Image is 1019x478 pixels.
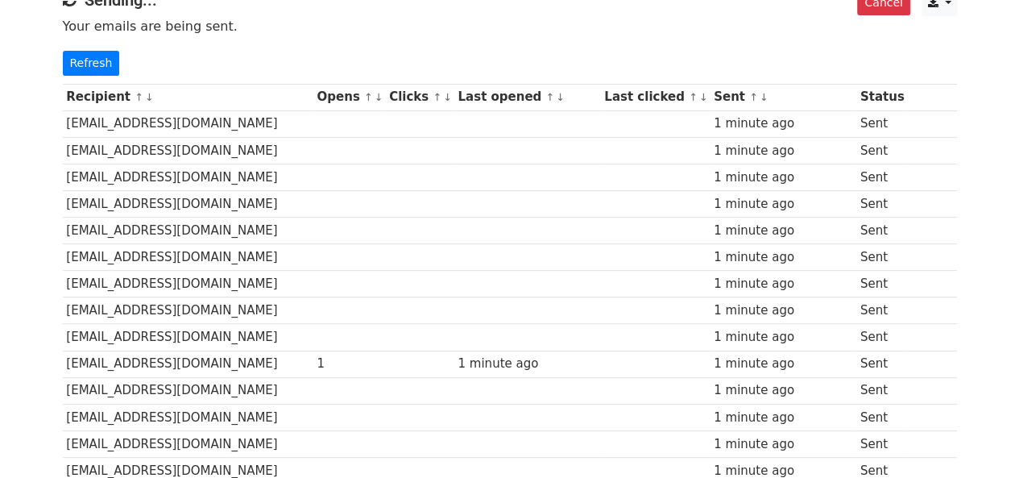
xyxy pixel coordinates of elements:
td: [EMAIL_ADDRESS][DOMAIN_NAME] [63,271,313,297]
td: Sent [856,164,908,190]
td: Sent [856,271,908,297]
td: [EMAIL_ADDRESS][DOMAIN_NAME] [63,164,313,190]
div: 1 minute ago [714,409,852,427]
th: Clicks [385,84,454,110]
td: [EMAIL_ADDRESS][DOMAIN_NAME] [63,110,313,137]
div: 1 [317,355,381,373]
div: 1 minute ago [714,168,852,187]
td: Sent [856,404,908,430]
p: Your emails are being sent. [63,18,957,35]
a: ↑ [433,91,441,103]
td: Sent [856,297,908,324]
div: 1 minute ago [714,114,852,133]
a: ↓ [443,91,452,103]
a: ↓ [145,91,154,103]
td: Sent [856,244,908,271]
th: Last opened [454,84,601,110]
td: Sent [856,377,908,404]
th: Status [856,84,908,110]
td: [EMAIL_ADDRESS][DOMAIN_NAME] [63,377,313,404]
a: ↑ [135,91,143,103]
div: 1 minute ago [714,248,852,267]
div: 1 minute ago [714,435,852,454]
td: [EMAIL_ADDRESS][DOMAIN_NAME] [63,244,313,271]
a: ↓ [760,91,768,103]
td: [EMAIL_ADDRESS][DOMAIN_NAME] [63,137,313,164]
div: 1 minute ago [714,301,852,320]
th: Opens [313,84,386,110]
td: Sent [856,430,908,457]
th: Sent [710,84,856,110]
td: Sent [856,137,908,164]
td: [EMAIL_ADDRESS][DOMAIN_NAME] [63,430,313,457]
a: ↓ [556,91,565,103]
td: [EMAIL_ADDRESS][DOMAIN_NAME] [63,297,313,324]
div: 1 minute ago [714,328,852,347]
td: [EMAIL_ADDRESS][DOMAIN_NAME] [63,324,313,351]
a: Refresh [63,51,120,76]
div: 1 minute ago [458,355,596,373]
td: Sent [856,110,908,137]
td: Sent [856,190,908,217]
a: ↑ [364,91,373,103]
div: 1 minute ago [714,275,852,293]
td: [EMAIL_ADDRESS][DOMAIN_NAME] [63,190,313,217]
a: ↓ [699,91,708,103]
td: [EMAIL_ADDRESS][DOMAIN_NAME] [63,404,313,430]
div: 1 minute ago [714,355,852,373]
th: Recipient [63,84,313,110]
th: Last clicked [600,84,710,110]
td: Sent [856,218,908,244]
a: ↑ [545,91,554,103]
a: ↑ [749,91,758,103]
td: Sent [856,324,908,351]
td: Sent [856,351,908,377]
div: 1 minute ago [714,222,852,240]
td: [EMAIL_ADDRESS][DOMAIN_NAME] [63,351,313,377]
a: ↑ [689,91,698,103]
div: 1 minute ago [714,381,852,400]
iframe: Chat Widget [938,401,1019,478]
div: 1 minute ago [714,195,852,214]
a: ↓ [375,91,383,103]
div: 1 minute ago [714,142,852,160]
td: [EMAIL_ADDRESS][DOMAIN_NAME] [63,218,313,244]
